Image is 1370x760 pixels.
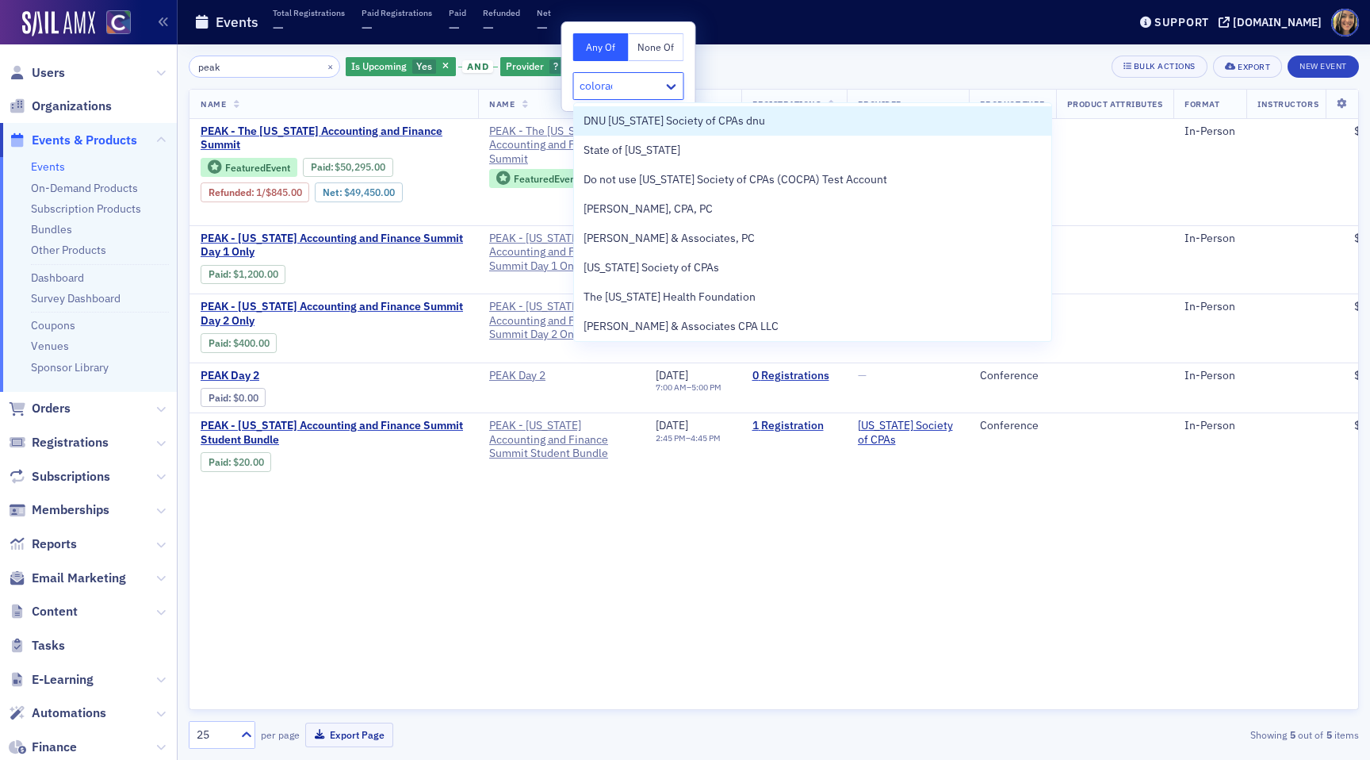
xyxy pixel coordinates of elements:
a: Paid [209,456,228,468]
div: – [656,382,721,393]
div: In-Person [1184,369,1235,383]
span: — [273,18,284,36]
span: Tasks [32,637,65,654]
a: E-Learning [9,671,94,689]
span: Do not use [US_STATE] Society of CPAs (COCPA) Test Account [584,171,887,188]
p: Refunded [483,7,520,18]
p: Total Registrations [273,7,345,18]
a: Subscriptions [9,468,110,486]
span: PEAK - The Colorado Accounting and Finance Summit [201,125,467,152]
div: Paid: 6 - $120000 [201,265,285,284]
div: Featured Event [225,163,290,172]
span: Users [32,64,65,82]
span: Format [1184,98,1219,109]
a: PEAK - [US_STATE] Accounting and Finance Summit Student Bundle [201,419,467,447]
a: Paid [311,161,331,173]
p: Net [537,7,551,18]
time: 2:45 PM [656,432,686,443]
img: SailAMX [106,10,131,35]
a: Coupons [31,318,75,332]
button: [DOMAIN_NAME] [1219,17,1327,28]
span: Product Attributes [1067,98,1162,109]
span: : [311,161,335,173]
button: Export [1213,56,1282,78]
input: Search… [189,56,340,78]
span: Product Type [980,98,1045,109]
span: Finance [32,739,77,756]
a: Content [9,603,78,620]
span: : [209,337,233,349]
span: Colorado Society of CPAs [858,419,958,447]
div: Showing out of items [980,727,1359,742]
a: New Event [1288,58,1359,72]
div: [DOMAIN_NAME] [1233,15,1322,29]
time: 7:00 AM [656,382,687,393]
button: Any Of [573,33,629,61]
a: Organizations [9,98,112,115]
span: [DATE] [656,418,688,432]
span: E-Learning [32,671,94,689]
span: Content [32,603,78,620]
span: : [209,186,256,198]
span: PEAK - The Colorado Accounting and Finance Summit [489,125,633,167]
a: Venues [31,339,69,353]
a: PEAK - [US_STATE] Accounting and Finance Summit Day 1 Only [201,232,467,259]
a: PEAK - The [US_STATE] Accounting and Finance Summit [201,125,467,152]
span: ? [553,59,558,72]
div: – [656,433,721,443]
a: PEAK - The [US_STATE] Accounting and Finance Summit [489,125,633,167]
div: Paid: 4 - $40000 [201,333,277,352]
span: Provider [506,59,544,72]
span: Organizations [32,98,112,115]
div: Paid: 2 - $2000 [201,452,271,471]
a: Dashboard [31,271,84,285]
span: $0.00 [233,392,258,404]
a: Paid [209,392,228,404]
div: In-Person [1184,232,1235,246]
div: Conference [980,419,1045,433]
a: Events [31,159,65,174]
div: Bulk Actions [1134,62,1196,71]
div: In-Person [1184,125,1235,139]
a: Refunded [209,186,251,198]
span: — [449,18,460,36]
span: and [462,60,493,73]
a: Events & Products [9,132,137,149]
div: In-Person [1184,300,1235,314]
a: PEAK - [US_STATE] Accounting and Finance Summit Student Bundle [489,419,633,461]
div: Conference [980,369,1045,383]
a: Paid [209,268,228,280]
a: View Homepage [95,10,131,37]
time: 5:00 PM [691,382,721,393]
span: Events & Products [32,132,137,149]
span: Yes [416,59,432,72]
p: Paid Registrations [362,7,432,18]
a: Memberships [9,501,109,519]
time: 4:45 PM [691,432,721,443]
button: and [458,60,498,73]
span: The [US_STATE] Health Foundation [584,289,756,305]
a: PEAK - [US_STATE] Accounting and Finance Summit Day 2 Only [489,300,633,342]
h1: Events [216,13,258,32]
span: Registrations [32,434,109,451]
span: Name [489,98,515,109]
span: State of [US_STATE] [584,142,680,159]
div: Featured Event [514,175,579,183]
a: Subscription Products [31,202,141,216]
div: Featured Event [489,169,586,189]
span: $400.00 [233,337,270,349]
button: None Of [629,33,684,61]
strong: 5 [1323,727,1334,742]
span: PEAK - Colorado Accounting and Finance Summit Day 1 Only [201,232,467,259]
span: — [483,18,494,36]
span: $845.00 [266,186,302,198]
span: PEAK - Colorado Accounting and Finance Summit Student Bundle [201,419,467,447]
span: — [362,18,373,36]
a: PEAK - [US_STATE] Accounting and Finance Summit Day 2 Only [201,300,467,328]
span: PEAK - Colorado Accounting and Finance Summit Day 1 Only [489,232,633,274]
span: $20.00 [233,456,264,468]
a: Tasks [9,637,65,654]
span: [DATE] [656,368,688,382]
span: PEAK - Colorado Accounting and Finance Summit Day 2 Only [201,300,467,328]
span: Email Marketing [32,570,126,587]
